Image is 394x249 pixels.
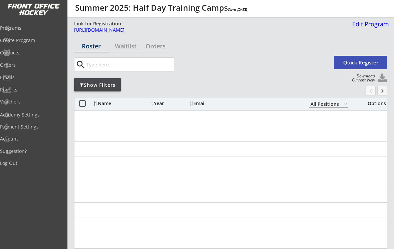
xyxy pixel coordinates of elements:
button: Click to download full roster. Your browser settings may try to block it, check your security set... [377,73,387,83]
a: Edit Program [350,21,389,33]
div: Year [150,101,188,106]
input: Type here... [85,58,174,71]
div: Waitlist [109,43,143,49]
button: Quick Register [334,56,387,69]
div: Email [189,101,246,106]
a: [URL][DOMAIN_NAME] [74,28,348,36]
button: keyboard_arrow_right [377,86,387,96]
div: Download Current View [349,74,375,82]
div: Link for Registration: [74,20,124,27]
button: chevron_left [366,86,376,96]
div: Orders [143,43,168,49]
div: Options [363,101,386,106]
div: Roster [74,43,109,49]
div: [URL][DOMAIN_NAME] [74,28,348,32]
div: Edit Program [350,21,389,27]
button: search [75,59,86,70]
div: Name [94,101,148,106]
em: Starts [DATE] [228,7,247,12]
div: Show Filters [74,82,121,88]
